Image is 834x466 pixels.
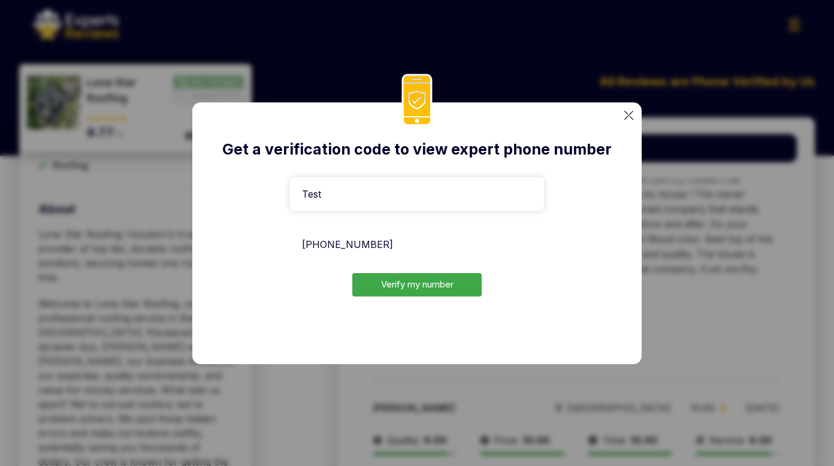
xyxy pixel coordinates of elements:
[401,74,433,127] img: phoneIcon
[290,228,544,261] input: Enter your phone number
[624,111,633,120] img: categoryImgae
[352,273,482,296] button: Verify my number
[290,177,544,211] input: Enter your name
[220,138,614,161] h2: Get a verification code to view expert phone number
